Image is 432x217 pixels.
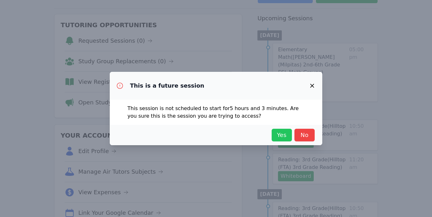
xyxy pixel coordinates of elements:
h3: This is a future session [130,82,204,90]
button: Yes [272,129,292,141]
span: No [298,131,312,139]
p: This session is not scheduled to start for 5 hours and 3 minutes . Are you sure this is the sessi... [127,105,305,120]
button: No [294,129,315,141]
span: Yes [275,131,289,139]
